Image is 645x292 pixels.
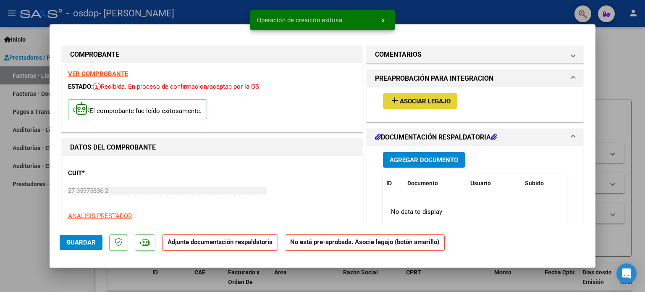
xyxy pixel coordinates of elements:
[382,16,385,24] span: x
[68,168,155,178] p: CUIT
[404,174,467,192] datatable-header-cell: Documento
[467,174,522,192] datatable-header-cell: Usuario
[407,180,438,187] span: Documento
[375,50,422,60] h1: COMENTARIOS
[93,83,261,90] span: Recibida. En proceso de confirmacion/aceptac por la OS.
[367,87,583,122] div: PREAPROBACIÓN PARA INTEGRACION
[383,201,564,222] div: No data to display
[367,70,583,87] mat-expansion-panel-header: PREAPROBACIÓN PARA INTEGRACION
[390,156,458,164] span: Agregar Documento
[70,143,156,151] strong: DATOS DEL COMPROBANTE
[564,174,606,192] datatable-header-cell: Acción
[60,235,102,250] button: Guardar
[68,83,93,90] span: ESTADO:
[367,46,583,63] mat-expansion-panel-header: COMENTARIOS
[616,263,637,284] div: Open Intercom Messenger
[522,174,564,192] datatable-header-cell: Subido
[168,238,273,246] strong: Adjunte documentación respaldatoria
[66,239,96,246] span: Guardar
[257,16,342,24] span: Operación de creación exitosa
[375,13,391,28] button: x
[470,180,491,187] span: Usuario
[68,99,207,120] p: El comprobante fue leído exitosamente.
[70,50,119,58] strong: COMPROBANTE
[383,152,465,168] button: Agregar Documento
[383,174,404,192] datatable-header-cell: ID
[383,93,457,109] button: Asociar Legajo
[367,129,583,146] mat-expansion-panel-header: DOCUMENTACIÓN RESPALDATORIA
[390,95,400,105] mat-icon: add
[525,180,544,187] span: Subido
[375,132,497,142] h1: DOCUMENTACIÓN RESPALDATORIA
[400,97,451,105] span: Asociar Legajo
[386,180,392,187] span: ID
[285,234,445,251] strong: No está pre-aprobada. Asocie legajo (botón amarillo)
[68,70,128,78] a: VER COMPROBANTE
[68,212,132,220] span: ANALISIS PRESTADOR
[375,74,493,84] h1: PREAPROBACIÓN PARA INTEGRACION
